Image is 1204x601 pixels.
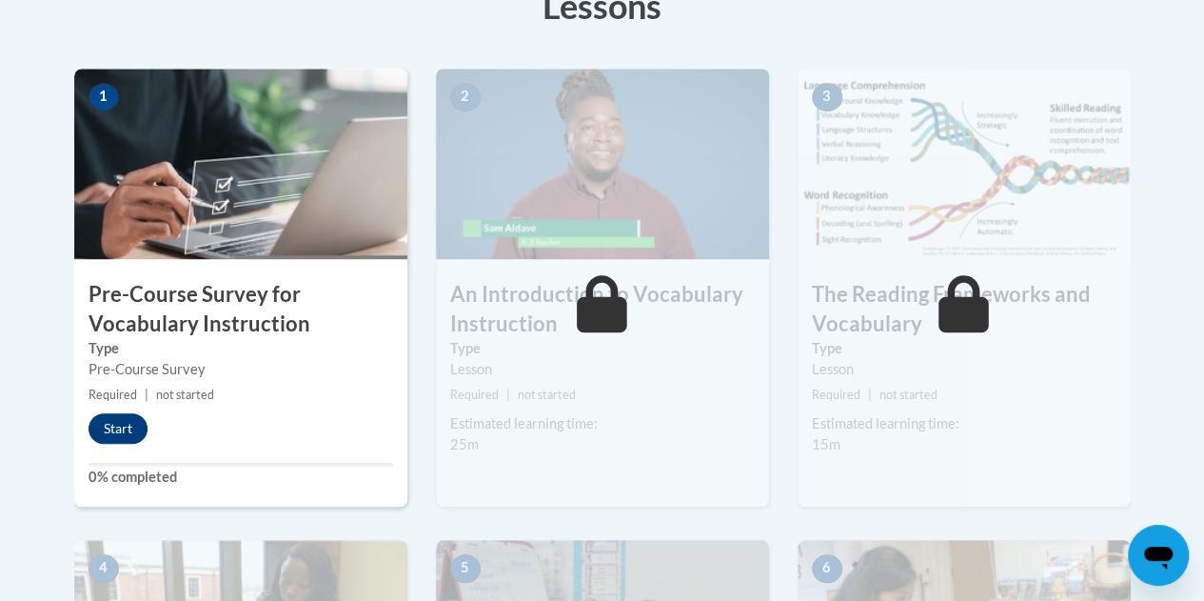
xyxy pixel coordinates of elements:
span: 2 [450,83,481,111]
h3: Pre-Course Survey for Vocabulary Instruction [74,280,407,339]
div: Lesson [450,359,755,380]
label: 0% completed [89,467,393,488]
span: | [868,388,872,402]
div: Estimated learning time: [812,413,1116,434]
span: 5 [450,554,481,583]
span: | [145,388,148,402]
span: 6 [812,554,842,583]
span: | [506,388,510,402]
label: Type [812,338,1116,359]
span: 3 [812,83,842,111]
span: Required [450,388,499,402]
span: Required [89,388,137,402]
img: Course Image [74,69,407,259]
div: Estimated learning time: [450,413,755,434]
span: 15m [812,436,840,452]
img: Course Image [798,69,1131,259]
div: Pre-Course Survey [89,359,393,380]
h3: An Introduction to Vocabulary Instruction [436,280,769,339]
span: not started [518,388,576,402]
span: not started [879,388,938,402]
span: not started [156,388,214,402]
label: Type [89,338,393,359]
span: Required [812,388,860,402]
div: Lesson [812,359,1116,380]
iframe: Button to launch messaging window [1128,525,1189,586]
label: Type [450,338,755,359]
span: 25m [450,436,479,452]
img: Course Image [436,69,769,259]
button: Start [89,413,148,444]
span: 1 [89,83,119,111]
h3: The Reading Frameworks and Vocabulary [798,280,1131,339]
span: 4 [89,554,119,583]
